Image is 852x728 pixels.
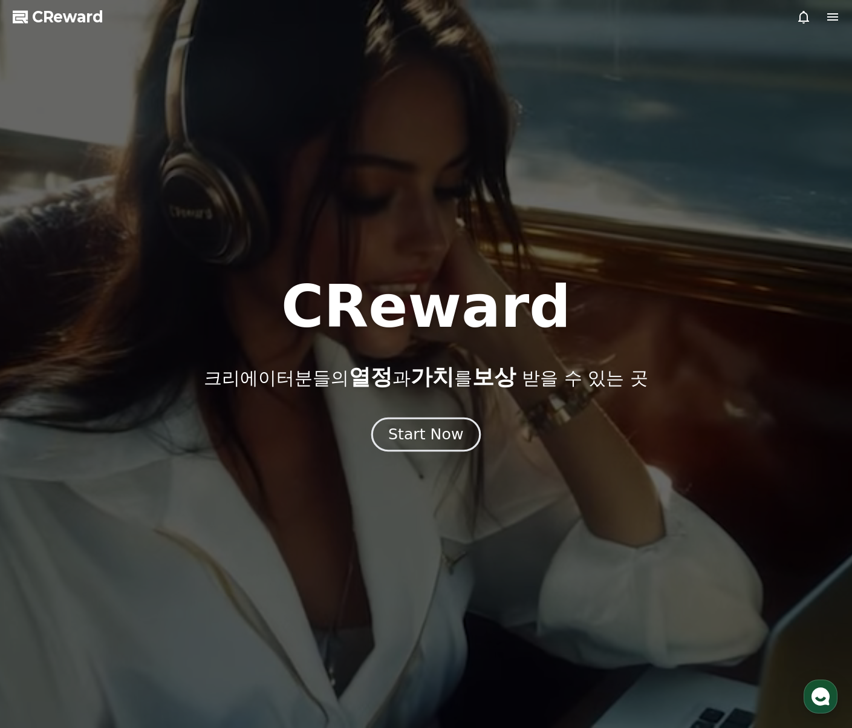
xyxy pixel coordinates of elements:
span: 열정 [349,364,392,389]
a: 대화 [80,384,156,414]
span: 설정 [187,402,201,412]
span: 가치 [411,364,454,389]
a: CReward [13,7,103,27]
button: Start Now [371,417,481,451]
span: 보상 [472,364,516,389]
span: CReward [32,7,103,27]
span: 홈 [38,402,45,412]
a: 홈 [4,384,80,414]
a: 설정 [156,384,232,414]
a: Start Now [374,430,478,442]
h1: CReward [281,278,571,336]
span: 대화 [111,402,125,412]
div: Start Now [388,424,463,445]
p: 크리에이터분들의 과 를 받을 수 있는 곳 [204,365,648,389]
